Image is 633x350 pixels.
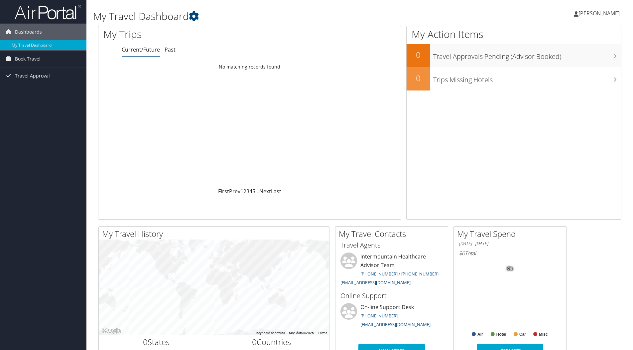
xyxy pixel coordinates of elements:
[15,68,50,84] span: Travel Approval
[507,267,513,271] tspan: 0%
[102,228,329,240] h2: My Travel History
[252,188,255,195] a: 5
[122,46,160,53] a: Current/Future
[100,327,122,335] img: Google
[459,250,465,257] span: $0
[360,321,431,327] a: [EMAIL_ADDRESS][DOMAIN_NAME]
[98,61,401,73] td: No matching records found
[340,291,443,300] h3: Online Support
[165,46,176,53] a: Past
[539,332,548,337] text: Misc
[477,332,483,337] text: Air
[93,9,448,23] h1: My Travel Dashboard
[519,332,526,337] text: Car
[340,279,411,285] a: [EMAIL_ADDRESS][DOMAIN_NAME]
[360,271,439,277] a: [PHONE_NUMBER] / [PHONE_NUMBER]
[318,331,327,335] a: Terms (opens in new tab)
[243,188,246,195] a: 2
[249,188,252,195] a: 4
[252,336,257,347] span: 0
[271,188,281,195] a: Last
[339,228,448,240] h2: My Travel Contacts
[255,188,259,195] span: …
[459,250,561,257] h6: Total
[407,44,621,67] a: 0Travel Approvals Pending (Advisor Booked)
[407,27,621,41] h1: My Action Items
[407,67,621,90] a: 0Trips Missing Hotels
[337,303,446,330] li: On-line Support Desk
[457,228,566,240] h2: My Travel Spend
[143,336,148,347] span: 0
[340,241,443,250] h3: Travel Agents
[360,313,398,319] a: [PHONE_NUMBER]
[459,241,561,247] h6: [DATE] - [DATE]
[229,188,240,195] a: Prev
[104,336,209,348] h2: States
[246,188,249,195] a: 3
[496,332,506,337] text: Hotel
[407,73,430,84] h2: 0
[100,327,122,335] a: Open this area in Google Maps (opens a new window)
[574,3,626,23] a: [PERSON_NAME]
[219,336,324,348] h2: Countries
[433,72,621,85] h3: Trips Missing Hotels
[407,49,430,61] h2: 0
[240,188,243,195] a: 1
[578,10,620,17] span: [PERSON_NAME]
[15,24,42,40] span: Dashboards
[256,331,285,335] button: Keyboard shortcuts
[218,188,229,195] a: First
[15,4,81,20] img: airportal-logo.png
[103,27,270,41] h1: My Trips
[259,188,271,195] a: Next
[337,253,446,288] li: Intermountain Healthcare Advisor Team
[289,331,314,335] span: Map data ©2025
[433,49,621,61] h3: Travel Approvals Pending (Advisor Booked)
[15,51,41,67] span: Book Travel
